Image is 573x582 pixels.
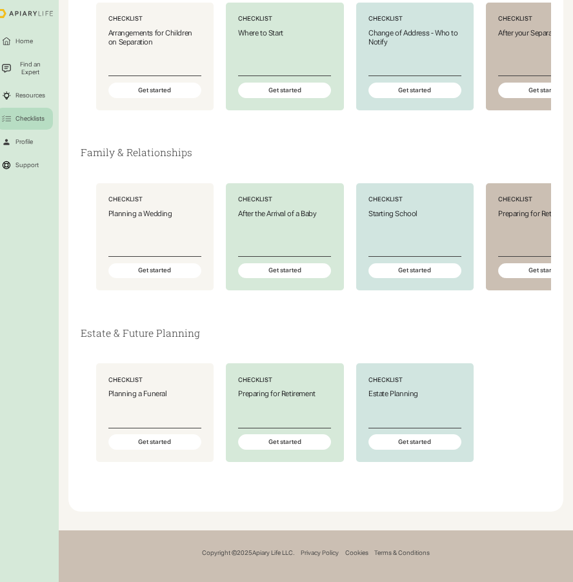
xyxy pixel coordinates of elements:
[202,549,295,557] div: Copyright © Apiary Life LLC.
[368,210,461,219] h3: Starting School
[226,3,343,110] a: ChecklistWhere to StartGet started
[14,60,46,77] div: Find an Expert
[226,363,343,462] a: ChecklistPreparing for RetirementGet started
[368,263,461,279] div: Get started
[237,549,252,556] span: 2025
[238,376,331,384] div: Checklist
[108,29,201,47] h3: Arrangements for Children on Separation
[238,29,331,38] h3: Where to Start
[14,37,34,46] div: Home
[14,137,34,146] div: Profile
[108,390,201,399] h3: Planning a Funeral
[368,29,461,47] h3: Change of Address - Who to Notify
[238,390,331,399] h3: Preparing for Retirement
[238,15,331,23] div: Checklist
[96,3,214,110] a: ChecklistArrangements for Children on SeparationGet started
[238,263,331,279] div: Get started
[356,3,474,110] a: ChecklistChange of Address - Who to NotifyGet started
[108,83,201,98] div: Get started
[238,434,331,450] div: Get started
[96,183,214,291] a: ChecklistPlanning a WeddingGet started
[108,376,201,384] div: Checklist
[238,210,331,219] h3: After the Arrival of a Baby
[81,328,551,339] h2: Estate & Future Planning
[226,183,343,291] a: ChecklistAfter the Arrival of a BabyGet started
[356,363,474,462] a: ChecklistEstate PlanningGet started
[345,549,368,557] a: Cookies
[238,83,331,98] div: Get started
[108,263,201,279] div: Get started
[81,147,551,158] h2: Family & Relationships
[238,196,331,203] div: Checklist
[368,376,461,384] div: Checklist
[368,196,461,203] div: Checklist
[14,114,46,123] div: Checklists
[108,15,201,23] div: Checklist
[301,549,339,557] a: Privacy Policy
[368,15,461,23] div: Checklist
[368,434,461,450] div: Get started
[368,390,461,399] h3: Estate Planning
[14,161,40,170] div: Support
[96,363,214,462] a: ChecklistPlanning a FuneralGet started
[108,210,201,219] h3: Planning a Wedding
[356,183,474,291] a: ChecklistStarting SchoolGet started
[368,83,461,98] div: Get started
[108,434,201,450] div: Get started
[14,91,46,100] div: Resources
[374,549,430,557] a: Terms & Conditions
[108,196,201,203] div: Checklist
